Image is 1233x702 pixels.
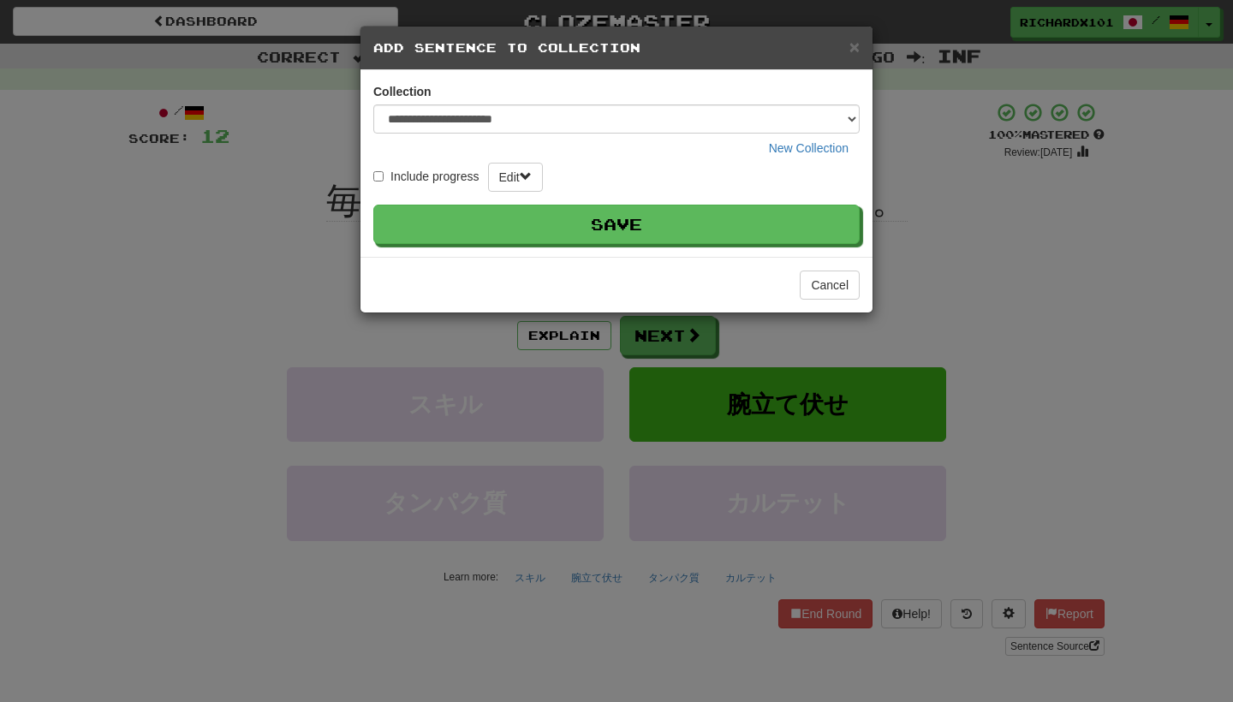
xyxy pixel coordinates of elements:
[373,83,432,100] label: Collection
[373,168,479,185] label: Include progress
[849,37,860,57] span: ×
[373,171,384,181] input: Include progress
[488,163,543,192] button: Edit
[373,39,860,57] h5: Add Sentence to Collection
[758,134,860,163] button: New Collection
[800,271,860,300] button: Cancel
[373,205,860,244] button: Save
[849,38,860,56] button: Close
